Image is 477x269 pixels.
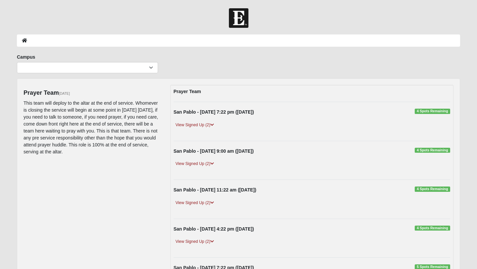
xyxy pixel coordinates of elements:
a: View Signed Up (2) [174,122,216,129]
a: View Signed Up (2) [174,238,216,245]
p: This team will deploy to the altar at the end of service. Whomever is closing the service will be... [24,100,160,155]
small: [DATE] [59,91,70,95]
h4: Prayer Team [24,89,160,97]
strong: San Pablo - [DATE] 4:22 pm ([DATE]) [174,226,254,232]
span: 4 Spots Remaining [415,109,450,114]
a: View Signed Up (2) [174,160,216,167]
span: 4 Spots Remaining [415,226,450,231]
span: 4 Spots Remaining [415,148,450,153]
img: Church of Eleven22 Logo [229,8,248,28]
span: 4 Spots Remaining [415,187,450,192]
strong: Prayer Team [174,89,201,94]
strong: San Pablo - [DATE] 9:00 am ([DATE]) [174,148,254,154]
strong: San Pablo - [DATE] 11:22 am ([DATE]) [174,187,256,192]
label: Campus [17,54,35,60]
strong: San Pablo - [DATE] 7:22 pm ([DATE]) [174,109,254,115]
a: View Signed Up (2) [174,199,216,206]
